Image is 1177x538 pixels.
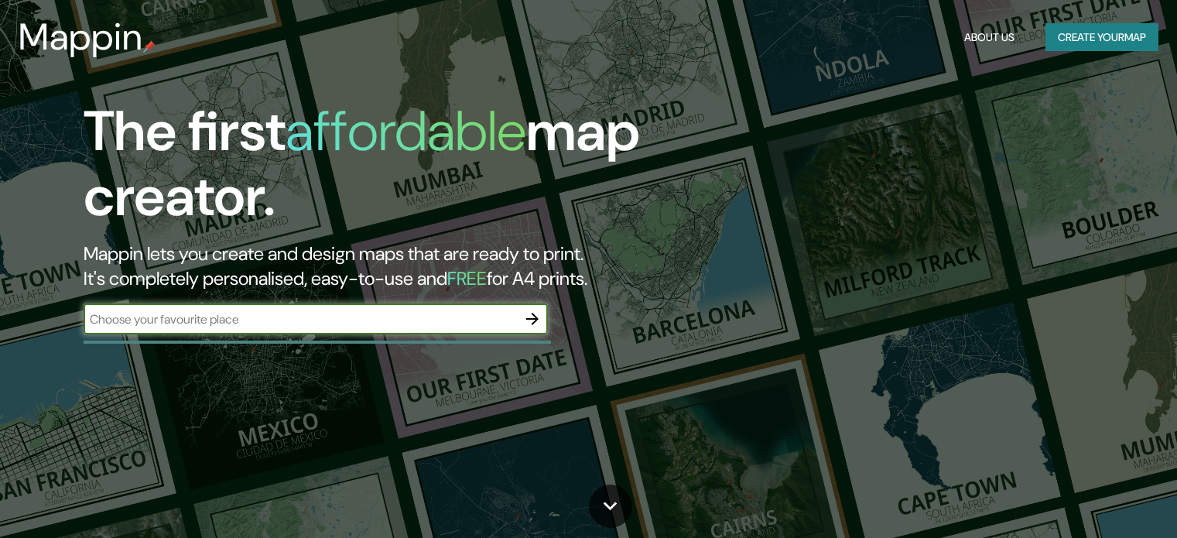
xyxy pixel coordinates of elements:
h1: The first map creator. [84,99,672,242]
input: Choose your favourite place [84,310,517,328]
button: About Us [958,23,1021,52]
h1: affordable [286,95,526,167]
h3: Mappin [19,15,143,59]
button: Create yourmap [1045,23,1158,52]
h5: FREE [447,266,487,290]
h2: Mappin lets you create and design maps that are ready to print. It's completely personalised, eas... [84,242,672,291]
img: mappin-pin [143,40,156,53]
